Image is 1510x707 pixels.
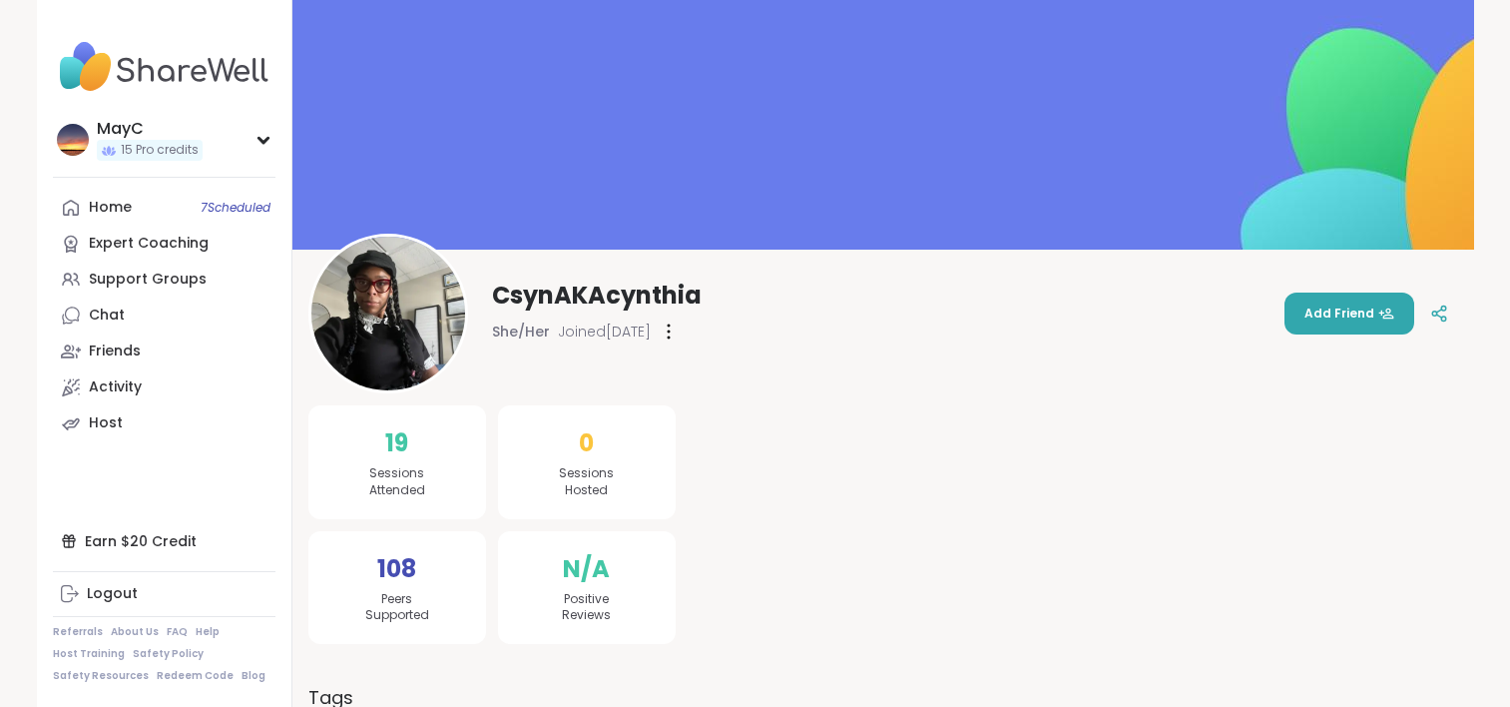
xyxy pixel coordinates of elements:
[242,669,265,683] a: Blog
[311,237,465,390] img: CsynAKAcynthia
[385,425,408,461] span: 19
[53,226,275,262] a: Expert Coaching
[196,625,220,639] a: Help
[53,334,275,369] a: Friends
[492,280,702,312] span: CsynAKAcynthia
[579,425,594,461] span: 0
[53,576,275,612] a: Logout
[89,306,125,326] div: Chat
[53,405,275,441] a: Host
[89,377,142,397] div: Activity
[53,647,125,661] a: Host Training
[377,551,416,587] span: 108
[53,669,149,683] a: Safety Resources
[157,669,234,683] a: Redeem Code
[492,322,550,342] span: She/Her
[1304,305,1394,323] span: Add Friend
[559,465,614,499] span: Sessions Hosted
[201,200,270,216] span: 7 Scheduled
[53,369,275,405] a: Activity
[167,625,188,639] a: FAQ
[89,270,207,290] div: Support Groups
[89,342,141,361] div: Friends
[121,142,199,159] span: 15 Pro credits
[365,591,429,625] span: Peers Supported
[369,465,425,499] span: Sessions Attended
[89,413,123,433] div: Host
[57,124,89,156] img: MayC
[53,298,275,334] a: Chat
[53,190,275,226] a: Home7Scheduled
[53,523,275,559] div: Earn $20 Credit
[97,118,203,140] div: MayC
[89,234,209,254] div: Expert Coaching
[53,32,275,102] img: ShareWell Nav Logo
[53,625,103,639] a: Referrals
[558,322,651,342] span: Joined [DATE]
[562,591,611,625] span: Positive Reviews
[53,262,275,298] a: Support Groups
[111,625,159,639] a: About Us
[87,584,138,604] div: Logout
[563,551,610,587] span: N/A
[133,647,204,661] a: Safety Policy
[1284,293,1414,335] button: Add Friend
[89,198,132,218] div: Home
